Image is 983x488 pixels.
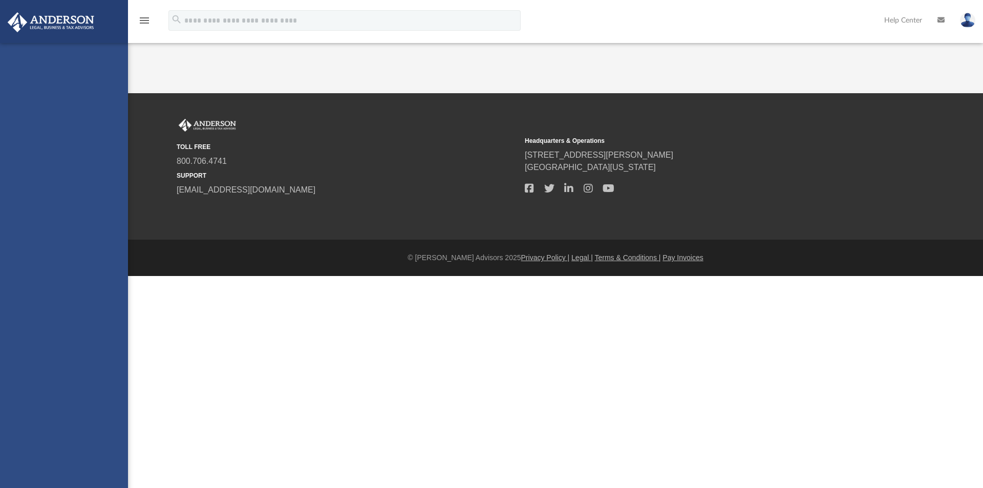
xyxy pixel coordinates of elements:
a: Legal | [571,253,593,262]
a: Terms & Conditions | [595,253,661,262]
a: menu [138,19,151,27]
small: SUPPORT [177,171,518,180]
img: User Pic [960,13,975,28]
small: Headquarters & Operations [525,136,866,145]
a: [STREET_ADDRESS][PERSON_NAME] [525,151,673,159]
small: TOLL FREE [177,142,518,152]
i: search [171,14,182,25]
a: 800.706.4741 [177,157,227,165]
a: Pay Invoices [663,253,703,262]
img: Anderson Advisors Platinum Portal [5,12,97,32]
img: Anderson Advisors Platinum Portal [177,119,238,132]
a: Privacy Policy | [521,253,570,262]
a: [GEOGRAPHIC_DATA][US_STATE] [525,163,656,172]
a: [EMAIL_ADDRESS][DOMAIN_NAME] [177,185,315,194]
div: © [PERSON_NAME] Advisors 2025 [128,252,983,263]
i: menu [138,14,151,27]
